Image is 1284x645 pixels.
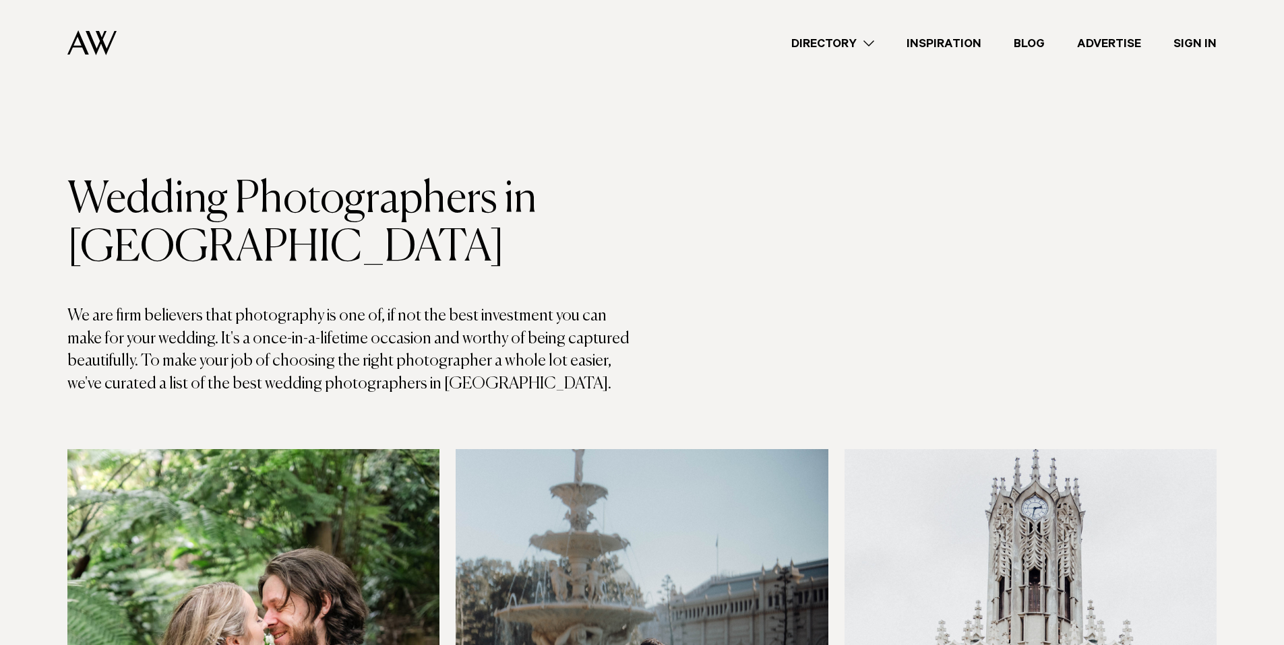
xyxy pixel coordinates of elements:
[67,305,642,395] p: We are firm believers that photography is one of, if not the best investment you can make for you...
[67,176,642,273] h1: Wedding Photographers in [GEOGRAPHIC_DATA]
[775,34,890,53] a: Directory
[890,34,998,53] a: Inspiration
[998,34,1061,53] a: Blog
[1061,34,1157,53] a: Advertise
[67,30,117,55] img: Auckland Weddings Logo
[1157,34,1233,53] a: Sign In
